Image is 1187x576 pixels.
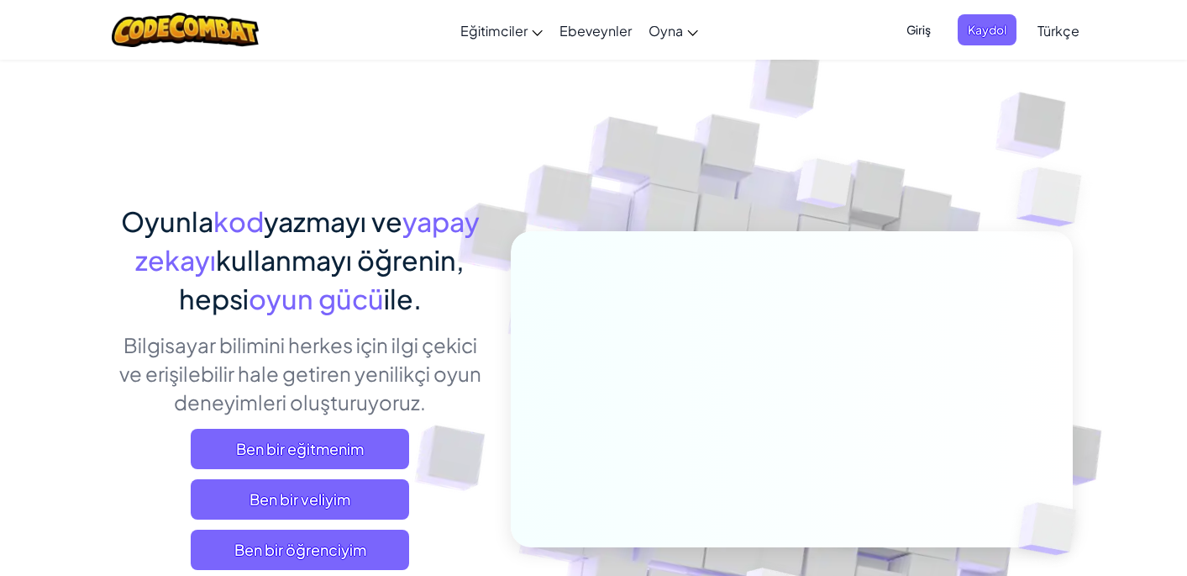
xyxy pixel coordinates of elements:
p: Bilgisayar bilimini herkes için ilgi çekici ve erişilebilir hale getiren yenilikçi oyun deneyimle... [115,330,486,416]
span: ile. [384,282,422,315]
span: oyun gücü [249,282,384,315]
button: Ben bir öğrenciyim [191,530,409,570]
span: Oyna [649,22,683,40]
a: Ben bir veliyim [191,479,409,520]
a: Oyna [640,8,706,53]
span: Eğitimciler [460,22,528,40]
a: Ben bir eğitmenim [191,429,409,469]
a: Türkçe [1029,8,1088,53]
img: CodeCombat logo [112,13,259,47]
img: Overlap cubes [983,126,1128,268]
button: Giriş [896,14,941,45]
span: yazmayı ve [264,204,402,238]
span: kod [213,204,264,238]
span: Oyunla [121,204,213,238]
button: Kaydol [958,14,1016,45]
a: Eğitimciler [452,8,551,53]
span: Türkçe [1037,22,1079,40]
span: kullanmayı öğrenin, hepsi [179,243,465,315]
a: Ebeveynler [551,8,640,53]
img: Overlap cubes [764,125,885,251]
